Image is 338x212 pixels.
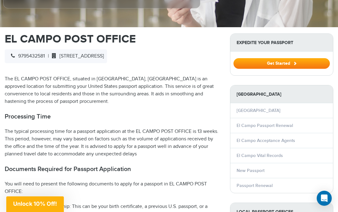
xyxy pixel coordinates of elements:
span: [STREET_ADDRESS] [49,53,104,59]
a: El Campo Passport Renewal [237,123,293,128]
a: [GEOGRAPHIC_DATA] [237,108,280,113]
p: The typical processing time for a passport application at the EL CAMPO POST OFFICE is 13 weeks. T... [5,128,221,158]
h1: EL CAMPO POST OFFICE [5,33,221,45]
div: Open Intercom Messenger [317,191,332,206]
span: Unlock 10% Off! [13,200,57,207]
strong: Expedite Your Passport [230,34,333,52]
p: The EL CAMPO POST OFFICE, situated in [GEOGRAPHIC_DATA], [GEOGRAPHIC_DATA] is an approved locatio... [5,75,221,105]
span: 9795432581 [8,53,45,59]
button: Get Started [233,58,330,69]
a: El Campo Acceptance Agents [237,138,295,143]
p: You will need to present the following documents to apply for a passport in EL CAMPO POST OFFICE: [5,180,221,195]
strong: [GEOGRAPHIC_DATA] [230,85,333,103]
div: | [5,49,107,63]
a: Get Started [233,61,330,66]
a: Passport Renewal [237,183,273,188]
h2: Documents Required for Passport Application [5,165,221,173]
a: New Passport [237,168,264,173]
a: El Campo Vital Records [237,153,283,158]
h2: Processing Time [5,113,221,120]
div: Unlock 10% Off! [6,196,64,212]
